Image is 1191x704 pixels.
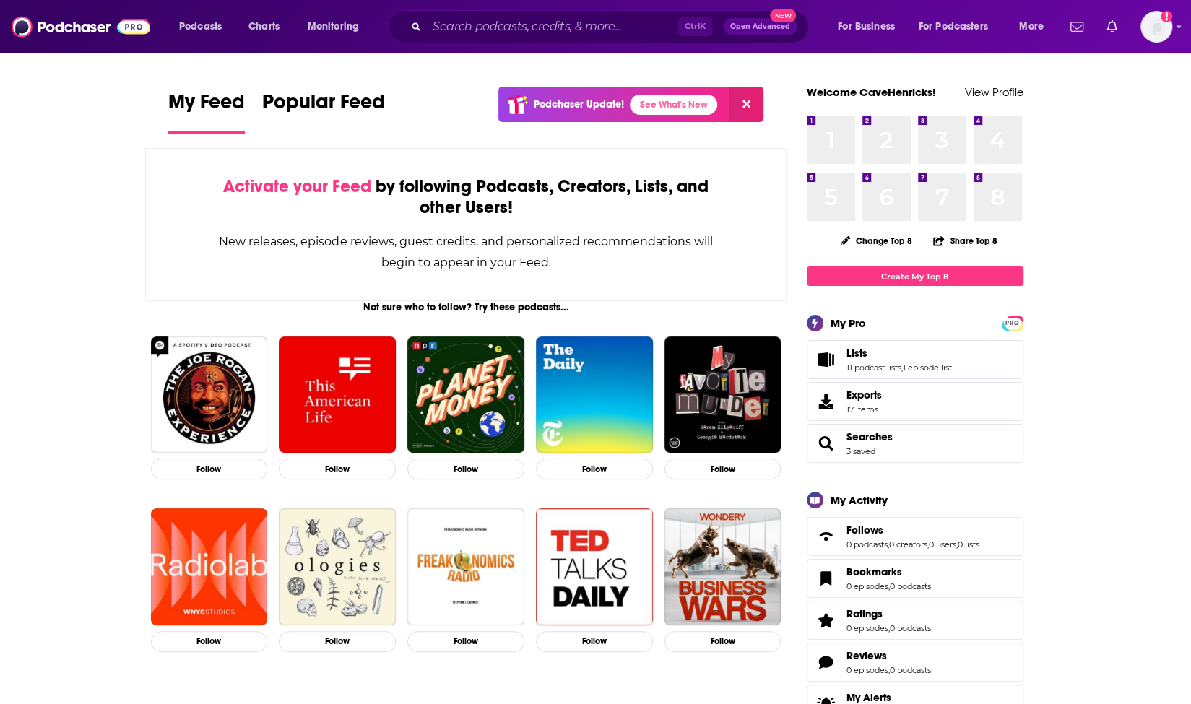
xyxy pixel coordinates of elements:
[664,631,781,652] button: Follow
[401,10,823,43] div: Search podcasts, credits, & more...
[262,90,385,123] span: Popular Feed
[730,23,790,30] span: Open Advanced
[1140,11,1172,43] button: Show profile menu
[151,508,268,625] img: Radiolab
[888,623,890,633] span: ,
[846,581,888,591] a: 0 episodes
[807,85,936,99] a: Welcome CaveHenricks!
[308,17,359,37] span: Monitoring
[812,610,841,630] a: Ratings
[807,382,1023,421] a: Exports
[812,652,841,672] a: Reviews
[807,424,1023,463] span: Searches
[846,430,893,443] a: Searches
[846,347,952,360] a: Lists
[846,665,888,675] a: 0 episodes
[427,15,678,38] input: Search podcasts, credits, & more...
[889,539,927,549] a: 0 creators
[846,446,875,456] a: 3 saved
[846,523,883,536] span: Follows
[536,631,653,652] button: Follow
[831,316,866,330] div: My Pro
[812,391,841,412] span: Exports
[770,9,796,22] span: New
[831,493,888,507] div: My Activity
[145,301,787,313] div: Not sure who to follow? Try these podcasts...
[846,388,882,401] span: Exports
[678,17,712,36] span: Ctrl K
[536,508,653,625] img: TED Talks Daily
[1004,317,1021,328] a: PRO
[890,623,931,633] a: 0 podcasts
[1101,14,1123,39] a: Show notifications dropdown
[888,581,890,591] span: ,
[1019,17,1044,37] span: More
[888,539,889,549] span: ,
[846,649,931,662] a: Reviews
[890,581,931,591] a: 0 podcasts
[248,17,280,37] span: Charts
[664,336,781,453] img: My Favorite Murder with Karen Kilgariff and Georgia Hardstark
[218,231,714,273] div: New releases, episode reviews, guest credits, and personalized recommendations will begin to appe...
[12,13,150,40] img: Podchaser - Follow, Share and Rate Podcasts
[846,362,901,373] a: 11 podcast lists
[929,539,956,549] a: 0 users
[279,336,396,453] img: This American Life
[279,631,396,652] button: Follow
[151,336,268,453] img: The Joe Rogan Experience
[807,559,1023,598] span: Bookmarks
[812,433,841,453] a: Searches
[630,95,717,115] a: See What's New
[807,601,1023,640] span: Ratings
[903,362,952,373] a: 1 episode list
[846,607,931,620] a: Ratings
[279,508,396,625] img: Ologies with Alie Ward
[838,17,895,37] span: For Business
[407,336,524,453] a: Planet Money
[664,508,781,625] img: Business Wars
[927,539,929,549] span: ,
[965,85,1023,99] a: View Profile
[151,459,268,479] button: Follow
[239,15,288,38] a: Charts
[846,623,888,633] a: 0 episodes
[1140,11,1172,43] img: User Profile
[846,691,891,704] span: My Alerts
[169,15,241,38] button: open menu
[407,631,524,652] button: Follow
[664,459,781,479] button: Follow
[901,362,903,373] span: ,
[932,227,997,255] button: Share Top 8
[1065,14,1089,39] a: Show notifications dropdown
[262,90,385,134] a: Popular Feed
[407,508,524,625] img: Freakonomics Radio
[909,15,1009,38] button: open menu
[846,347,867,360] span: Lists
[407,459,524,479] button: Follow
[807,517,1023,556] span: Follows
[1140,11,1172,43] span: Logged in as CaveHenricks
[846,539,888,549] a: 0 podcasts
[179,17,222,37] span: Podcasts
[888,665,890,675] span: ,
[536,336,653,453] img: The Daily
[168,90,245,123] span: My Feed
[846,649,887,662] span: Reviews
[846,523,979,536] a: Follows
[534,98,624,110] p: Podchaser Update!
[812,568,841,588] a: Bookmarks
[223,175,371,197] span: Activate your Feed
[807,643,1023,682] span: Reviews
[919,17,988,37] span: For Podcasters
[846,404,882,414] span: 17 items
[1161,11,1172,22] svg: Add a profile image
